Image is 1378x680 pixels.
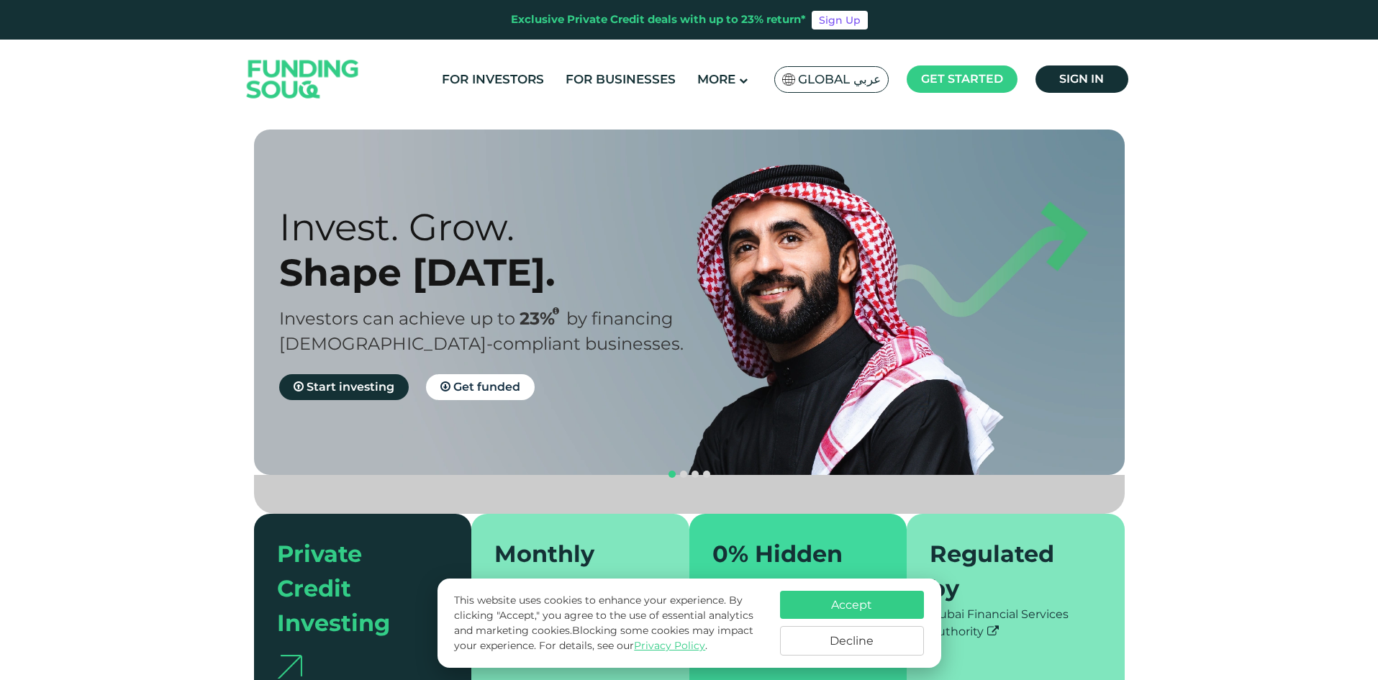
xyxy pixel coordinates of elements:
[279,204,715,250] div: Invest. Grow.
[454,624,753,652] span: Blocking some cookies may impact your experience.
[511,12,806,28] div: Exclusive Private Credit deals with up to 23% return*
[277,655,302,679] img: arrow
[930,606,1102,640] div: Dubai Financial Services Authority
[701,468,712,480] button: navigation
[453,380,520,394] span: Get funded
[438,68,548,91] a: For Investors
[553,307,559,315] i: 23% IRR (expected) ~ 15% Net yield (expected)
[494,537,649,606] div: Monthly repayments
[689,468,701,480] button: navigation
[277,537,432,640] div: Private Credit Investing
[279,250,715,295] div: Shape [DATE].
[798,71,881,88] span: Global عربي
[921,72,1003,86] span: Get started
[539,639,707,652] span: For details, see our .
[454,593,765,653] p: This website uses cookies to enhance your experience. By clicking "Accept," you agree to the use ...
[634,639,705,652] a: Privacy Policy
[562,68,679,91] a: For Businesses
[678,468,689,480] button: navigation
[930,537,1084,606] div: Regulated by
[279,374,409,400] a: Start investing
[780,626,924,656] button: Decline
[712,537,867,606] div: 0% Hidden Fees
[279,308,515,329] span: Investors can achieve up to
[812,11,868,30] a: Sign Up
[1035,65,1128,93] a: Sign in
[426,374,535,400] a: Get funded
[666,468,678,480] button: navigation
[697,72,735,86] span: More
[1059,72,1104,86] span: Sign in
[782,73,795,86] img: SA Flag
[780,591,924,619] button: Accept
[232,43,373,116] img: Logo
[307,380,394,394] span: Start investing
[520,308,566,329] span: 23%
